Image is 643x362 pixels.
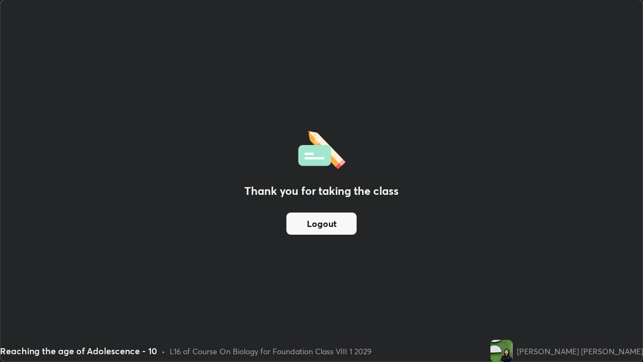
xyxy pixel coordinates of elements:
div: L16 of Course On Biology for Foundation Class VIII 1 2029 [170,345,372,357]
button: Logout [286,213,357,235]
img: offlineFeedback.1438e8b3.svg [298,127,346,169]
div: • [161,345,165,357]
h2: Thank you for taking the class [244,183,399,199]
img: e522abdfb3ba4a9ba16d91eb6ff8438d.jpg [490,340,513,362]
div: [PERSON_NAME] [PERSON_NAME] [517,345,643,357]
